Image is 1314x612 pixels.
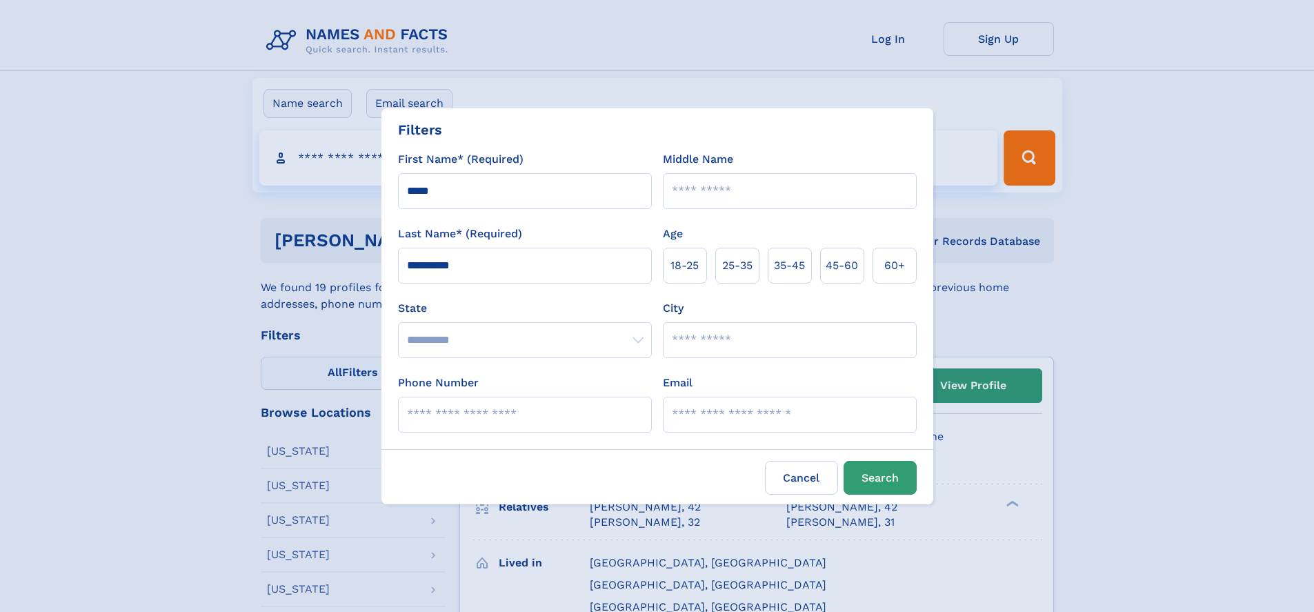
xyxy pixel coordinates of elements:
label: First Name* (Required) [398,151,524,168]
label: Cancel [765,461,838,495]
label: Age [663,226,683,242]
span: 60+ [884,257,905,274]
label: Last Name* (Required) [398,226,522,242]
label: Phone Number [398,375,479,391]
button: Search [844,461,917,495]
span: 35‑45 [774,257,805,274]
label: Email [663,375,693,391]
span: 18‑25 [670,257,699,274]
span: 25‑35 [722,257,753,274]
label: State [398,300,652,317]
label: Middle Name [663,151,733,168]
span: 45‑60 [826,257,858,274]
div: Filters [398,119,442,140]
label: City [663,300,684,317]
